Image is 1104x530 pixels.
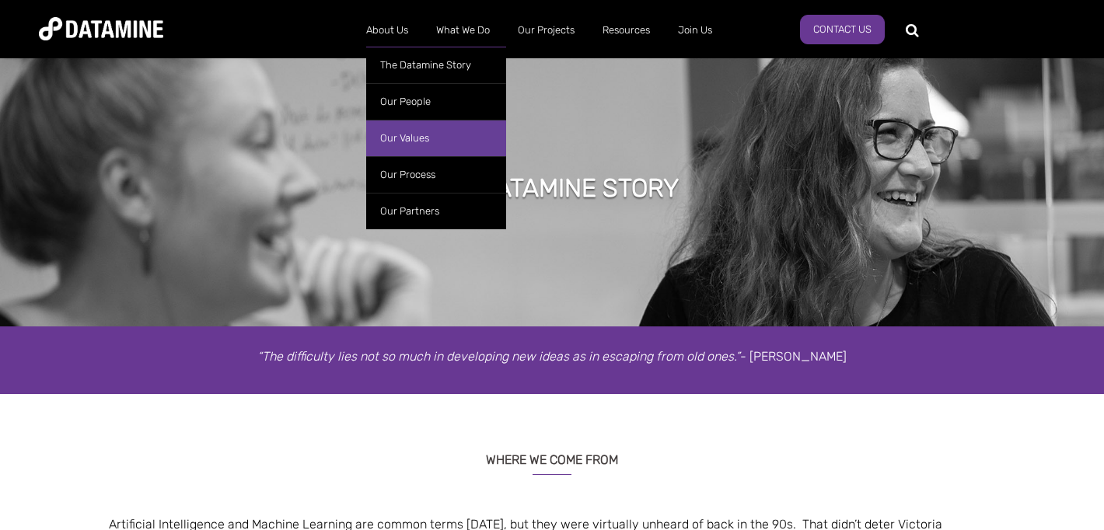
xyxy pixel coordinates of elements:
h1: THE DATAMINE STORY [425,171,679,205]
a: Our Process [366,156,506,193]
a: Our Partners [366,193,506,229]
em: “The difficulty lies not so much in developing new ideas as in escaping from old ones.” [257,349,740,364]
a: Our Values [366,120,506,156]
a: Resources [589,10,664,51]
a: Join Us [664,10,726,51]
a: Our Projects [504,10,589,51]
a: The Datamine Story [366,47,506,83]
a: Contact Us [800,15,885,44]
a: About Us [352,10,422,51]
img: Datamine [39,17,163,40]
a: Our People [366,83,506,120]
p: - [PERSON_NAME] [97,346,1007,367]
h3: WHERE WE COME FROM [97,433,1007,475]
a: What We Do [422,10,504,51]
